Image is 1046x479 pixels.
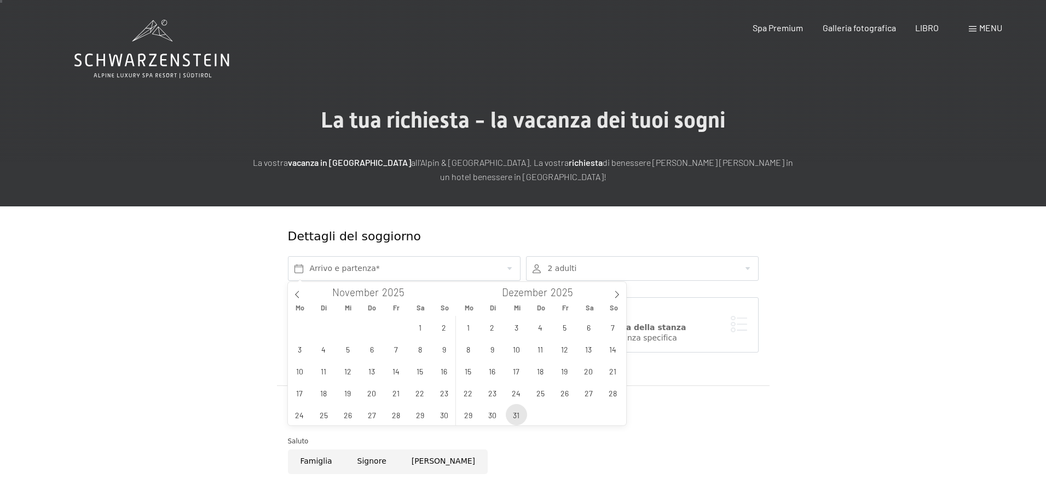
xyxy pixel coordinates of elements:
input: Year [547,286,583,298]
span: Mi [505,304,529,311]
span: Dezember 4, 2025 [530,316,551,338]
span: November 18, 2025 [313,382,334,403]
span: November 12, 2025 [337,360,359,382]
span: November 17, 2025 [289,382,310,403]
font: all'Alpin & [GEOGRAPHIC_DATA]. La vostra [411,157,569,168]
span: Dezember 11, 2025 [530,338,551,360]
span: Dezember 8, 2025 [458,338,479,360]
span: November 15, 2025 [409,360,431,382]
span: November 23, 2025 [434,382,455,403]
span: Do [529,304,553,311]
span: November 28, 2025 [385,404,407,425]
span: November 19, 2025 [337,382,359,403]
span: Dezember 18, 2025 [530,360,551,382]
font: La vostra [253,157,288,168]
span: Dezember 7, 2025 [602,316,623,338]
span: November 20, 2025 [361,382,383,403]
span: November 11, 2025 [313,360,334,382]
span: November 13, 2025 [361,360,383,382]
span: November 3, 2025 [289,338,310,360]
span: Dezember 1, 2025 [458,316,479,338]
input: Year [379,286,415,298]
font: Saluto [288,437,309,445]
span: November 26, 2025 [337,404,359,425]
font: richiesta [569,157,603,168]
span: November 10, 2025 [289,360,310,382]
span: November 27, 2025 [361,404,383,425]
span: November 6, 2025 [361,338,383,360]
a: Spa Premium [753,22,803,33]
font: di benessere [PERSON_NAME] [PERSON_NAME] in un hotel benessere in [GEOGRAPHIC_DATA]! [440,157,794,182]
a: LIBRO [915,22,939,33]
span: Di [312,304,336,311]
span: Dezember 9, 2025 [482,338,503,360]
font: La tua richiesta - la vacanza dei tuoi sogni [321,107,725,133]
span: Di [481,304,505,311]
span: Dezember 20, 2025 [578,360,599,382]
span: November 21, 2025 [385,382,407,403]
span: Dezember 25, 2025 [530,382,551,403]
span: So [432,304,456,311]
span: Dezember 15, 2025 [458,360,479,382]
span: Sa [408,304,432,311]
span: November 14, 2025 [385,360,407,382]
span: Fr [384,304,408,311]
span: Dezember 19, 2025 [554,360,575,382]
span: Dezember 16, 2025 [482,360,503,382]
span: Do [360,304,384,311]
span: Dezember 28, 2025 [602,382,623,403]
span: November 16, 2025 [434,360,455,382]
span: Dezember 14, 2025 [602,338,623,360]
span: Dezember 3, 2025 [506,316,527,338]
span: Mo [288,304,312,311]
font: Dettagli del soggiorno [288,229,421,243]
span: Dezember 24, 2025 [506,382,527,403]
span: Dezember 5, 2025 [554,316,575,338]
span: Dezember 26, 2025 [554,382,575,403]
span: Dezember 22, 2025 [458,382,479,403]
span: Dezember 6, 2025 [578,316,599,338]
font: menu [979,22,1002,33]
span: November 7, 2025 [385,338,407,360]
span: November 2, 2025 [434,316,455,338]
span: November 5, 2025 [337,338,359,360]
span: Fr [553,304,577,311]
span: Dezember 27, 2025 [578,382,599,403]
span: November 29, 2025 [409,404,431,425]
span: Dezember 29, 2025 [458,404,479,425]
span: Mi [336,304,360,311]
span: So [602,304,626,311]
span: November 9, 2025 [434,338,455,360]
a: Galleria fotografica [823,22,896,33]
span: Dezember 17, 2025 [506,360,527,382]
span: Dezember 23, 2025 [482,382,503,403]
span: Dezember 30, 2025 [482,404,503,425]
span: November 25, 2025 [313,404,334,425]
span: Dezember 10, 2025 [506,338,527,360]
font: vacanza in [GEOGRAPHIC_DATA] [288,157,411,168]
span: November 30, 2025 [434,404,455,425]
span: Mo [457,304,481,311]
span: November [332,287,379,298]
span: November 4, 2025 [313,338,334,360]
span: November 24, 2025 [289,404,310,425]
span: November 1, 2025 [409,316,431,338]
span: Sa [577,304,602,311]
span: Dezember 12, 2025 [554,338,575,360]
span: November 8, 2025 [409,338,431,360]
span: Dezember [502,287,547,298]
span: November 22, 2025 [409,382,431,403]
span: Dezember 31, 2025 [506,404,527,425]
span: Dezember 13, 2025 [578,338,599,360]
span: Dezember 2, 2025 [482,316,503,338]
span: Dezember 21, 2025 [602,360,623,382]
